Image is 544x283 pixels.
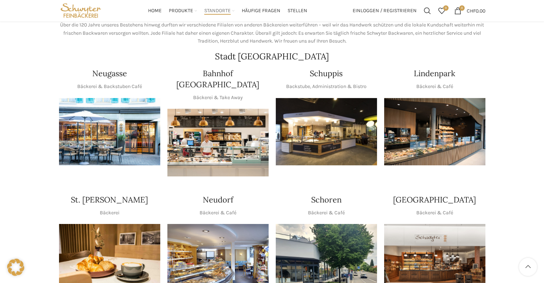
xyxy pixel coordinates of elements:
span: Einloggen / Registrieren [353,8,417,13]
bdi: 0.00 [467,8,485,14]
p: Backstube, Administration & Bistro [286,83,367,91]
h2: Stadt [GEOGRAPHIC_DATA] [59,52,485,61]
h4: Schoren [311,194,342,205]
div: 1 / 1 [384,98,485,166]
a: Suchen [420,4,435,18]
h4: [GEOGRAPHIC_DATA] [393,194,476,205]
div: 1 / 1 [276,98,377,166]
span: Produkte [169,8,193,14]
p: Bäckerei & Café [416,209,453,217]
span: 0 [443,5,449,11]
p: Bäckerei & Take Away [193,94,243,102]
a: 0 [435,4,449,18]
h4: Bahnhof [GEOGRAPHIC_DATA] [167,68,269,90]
h4: Neudorf [203,194,233,205]
div: 1 / 1 [167,109,269,176]
div: Main navigation [106,4,349,18]
img: 017-e1571925257345 [384,98,485,166]
div: Meine Wunschliste [435,4,449,18]
a: Standorte [204,4,235,18]
p: Bäckerei & Café [416,83,453,91]
span: Standorte [204,8,231,14]
span: CHF [467,8,476,14]
span: Home [148,8,162,14]
h4: St. [PERSON_NAME] [71,194,148,205]
a: Stellen [288,4,307,18]
h4: Neugasse [92,68,127,79]
p: Bäckerei [100,209,119,217]
h4: Lindenpark [414,68,455,79]
span: 0 [459,5,465,11]
a: Häufige Fragen [242,4,280,18]
img: Neugasse [59,98,160,166]
span: Häufige Fragen [242,8,280,14]
a: Einloggen / Registrieren [349,4,420,18]
span: Stellen [288,8,307,14]
a: Scroll to top button [519,258,537,276]
img: Bahnhof St. Gallen [167,109,269,176]
a: Site logo [59,7,103,13]
a: Produkte [169,4,197,18]
img: 150130-Schwyter-013 [276,98,377,166]
p: Bäckerei & Café [200,209,236,217]
div: 1 / 1 [59,98,160,166]
p: Bäckerei & Backstuben Café [77,83,142,91]
p: Über die 120 Jahre unseres Bestehens hinweg durften wir verschiedene Filialen von anderen Bäckere... [59,21,485,45]
a: Home [148,4,162,18]
a: 0 CHF0.00 [451,4,489,18]
p: Bäckerei & Café [308,209,345,217]
h4: Schuppis [310,68,343,79]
